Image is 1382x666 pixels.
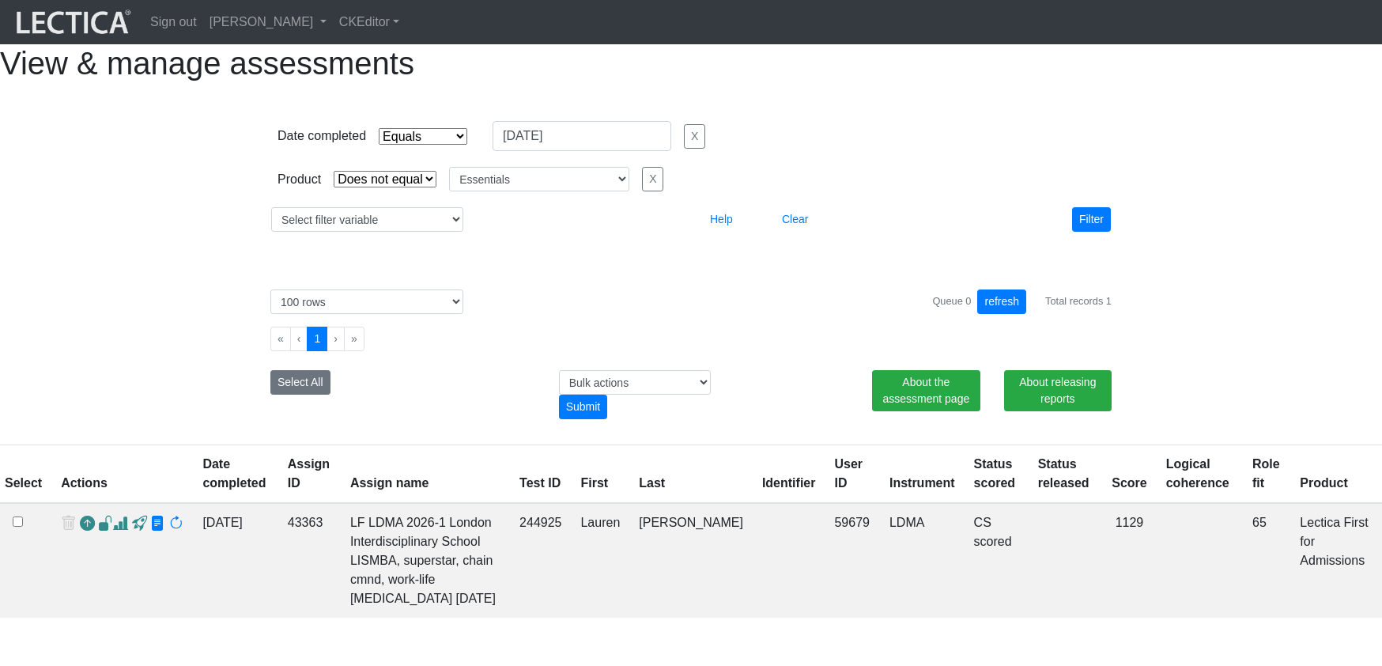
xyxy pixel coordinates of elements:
a: First [580,476,608,490]
img: lecticalive [13,7,131,37]
div: Date completed [278,127,366,146]
a: Status scored [974,457,1015,490]
button: Select All [270,370,330,395]
div: Submit [559,395,608,419]
th: Test ID [510,445,571,504]
a: Logical coherence [1166,457,1229,490]
a: Completed = assessment has been completed; CS scored = assessment has been CLAS scored; LS scored... [974,516,1012,548]
td: [DATE] [193,503,278,618]
button: X [642,167,663,191]
span: view [150,516,165,532]
button: X [684,124,705,149]
a: Last [639,476,665,490]
span: view [98,516,113,532]
th: Actions [51,445,193,504]
td: Lectica First for Admissions [1290,503,1382,618]
th: Assign ID [278,445,341,504]
a: About releasing reports [1004,370,1112,411]
button: Clear [775,207,815,232]
button: Help [703,207,740,232]
td: LDMA [880,503,965,618]
a: Date completed [202,457,266,490]
td: [PERSON_NAME] [629,503,753,618]
a: Instrument [889,476,955,490]
button: Go to page 1 [307,327,327,351]
a: [PERSON_NAME] [203,6,333,38]
div: Product [278,170,321,189]
span: 65 [1252,516,1267,529]
a: Score [1112,476,1146,490]
a: Reopen [80,513,95,536]
span: view [132,516,147,532]
td: Lauren [571,503,629,618]
a: Help [703,212,740,225]
span: delete [61,513,76,536]
a: CKEditor [333,6,406,38]
td: 59679 [825,503,879,618]
div: Queue 0 Total records 1 [932,289,1112,314]
a: Identifier [762,476,816,490]
span: rescore [168,516,183,532]
button: refresh [977,289,1026,314]
th: Assign name [341,445,510,504]
button: Filter [1072,207,1111,232]
td: 244925 [510,503,571,618]
span: 1129 [1116,516,1144,529]
a: Product [1300,476,1347,490]
a: Role fit [1252,457,1280,490]
a: User ID [834,457,863,490]
ul: Pagination [270,327,1112,351]
td: 43363 [278,503,341,618]
a: Sign out [144,6,203,38]
td: LF LDMA 2026-1 London Interdisciplinary School LISMBA, superstar, chain cmnd, work-life [MEDICAL_... [341,503,510,618]
a: Status released [1038,457,1089,490]
span: Analyst score [113,516,128,532]
a: About the assessment page [872,370,980,411]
